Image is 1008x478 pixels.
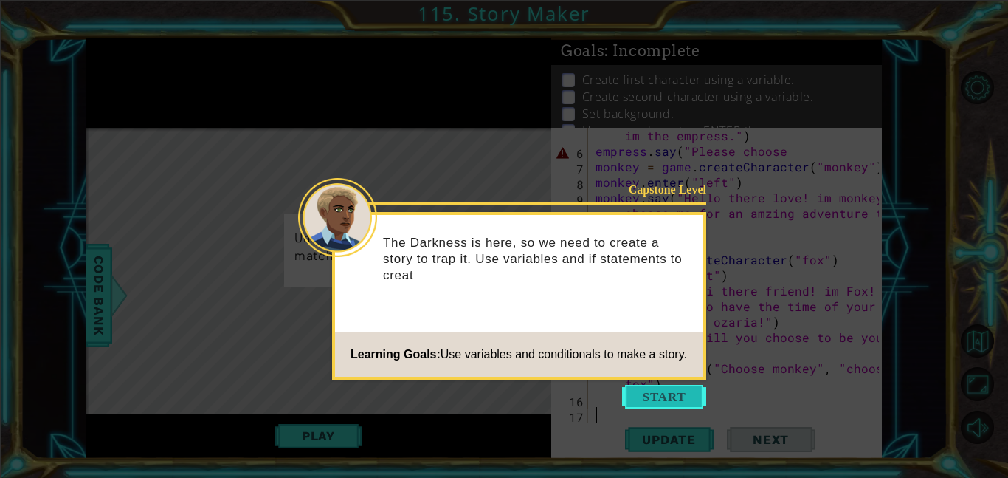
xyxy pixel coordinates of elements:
div: Rename [6,86,1002,99]
div: Move To ... [6,99,1002,112]
div: Sort New > Old [6,19,1002,33]
div: Delete [6,46,1002,59]
span: Use variables and conditionals to make a story. [441,348,687,361]
div: Options [6,59,1002,72]
button: Start [622,385,706,409]
p: The Darkness is here, so we need to create a story to trap it. Use variables and if statements to... [383,235,693,284]
div: Move To ... [6,33,1002,46]
div: Sign out [6,72,1002,86]
span: Learning Goals: [351,348,441,361]
div: Capstone Level [612,182,706,197]
div: Sort A > Z [6,6,1002,19]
